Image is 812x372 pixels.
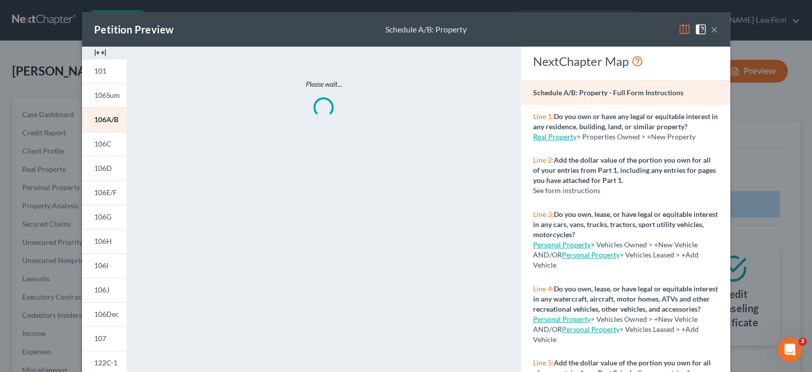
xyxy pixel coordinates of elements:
[94,285,109,294] span: 106J
[82,278,127,302] a: 106J
[82,132,127,156] a: 106C
[82,156,127,180] a: 106D
[533,156,716,184] strong: Add the dollar value of the portion you own for all of your entries from Part 1, including any en...
[533,315,698,333] span: > Vehicles Owned > +New Vehicle AND/OR
[533,112,718,131] strong: Do you own or have any legal or equitable interest in any residence, building, land, or similar p...
[94,139,111,148] span: 106C
[533,250,699,269] span: > Vehicles Leased > +Add Vehicle
[94,66,106,75] span: 101
[94,237,112,245] span: 106H
[533,132,577,141] a: Real Property
[533,315,591,323] a: Personal Property
[82,229,127,253] a: 106H
[533,186,600,195] span: See form instructions
[778,338,802,362] iframe: Intercom live chat
[533,325,699,344] span: > Vehicles Leased > +Add Vehicle
[533,210,554,218] span: Line 3:
[94,212,111,221] span: 106G
[562,325,620,333] a: Personal Property
[169,79,478,89] p: Please wait...
[533,358,554,367] span: Line 5:
[94,115,118,124] span: 106A/B
[82,59,127,83] a: 101
[82,253,127,278] a: 106I
[82,326,127,351] a: 107
[82,205,127,229] a: 106G
[82,83,127,107] a: 106Sum
[82,180,127,205] a: 106E/F
[562,250,620,259] a: Personal Property
[533,88,683,97] strong: Schedule A/B: Property - Full Form Instructions
[94,334,106,343] span: 107
[798,338,806,346] span: 3
[94,358,117,367] span: 122C-1
[94,188,117,197] span: 106E/F
[711,23,718,35] button: ×
[533,240,591,249] a: Personal Property
[695,23,707,35] img: help-close-5ba153eb36485ed6c1ea00a893f15db1cb9b99d6cae46e1a8edb6c62d00a1a76.svg
[533,284,718,313] strong: Do you own, lease, or have legal or equitable interest in any watercraft, aircraft, motor homes, ...
[82,107,127,132] a: 106A/B
[533,284,554,293] span: Line 4:
[82,302,127,326] a: 106Dec
[94,261,108,270] span: 106I
[533,210,718,239] strong: Do you own, lease, or have legal or equitable interest in any cars, vans, trucks, tractors, sport...
[678,23,691,35] img: map-eea8200ae884c6f1103ae1953ef3d486a96c86aabb227e865a55264e3737af1f.svg
[533,53,718,69] div: NextChapter Map
[577,132,696,141] span: > Properties Owned > +New Property
[94,310,119,318] span: 106Dec
[94,47,106,59] img: expand-e0f6d898513216a626fdd78e52531dac95497ffd26381d4c15ee2fc46db09dca.svg
[94,164,112,172] span: 106D
[533,240,698,259] span: > Vehicles Owned > +New Vehicle AND/OR
[533,112,554,121] span: Line 1:
[533,156,554,164] span: Line 2:
[385,24,467,35] div: Schedule A/B: Property
[94,22,174,36] div: Petition Preview
[94,91,120,99] span: 106Sum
